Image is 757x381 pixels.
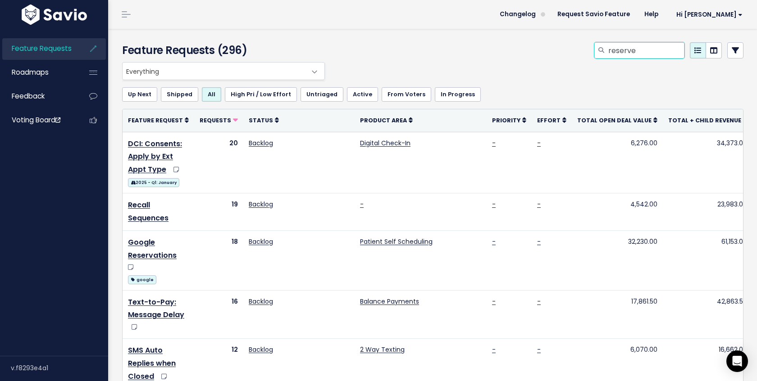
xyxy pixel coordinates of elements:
td: 32,230.00 [572,230,663,290]
span: Feature Request [128,117,183,124]
a: - [492,200,496,209]
div: Open Intercom Messenger [726,350,748,372]
a: From Voters [382,87,431,102]
a: Up Next [122,87,157,102]
a: Backlog [249,345,273,354]
span: Requests [200,117,231,124]
a: Shipped [161,87,198,102]
td: 17,861.50 [572,290,663,339]
a: - [492,345,496,354]
a: Backlog [249,139,273,148]
span: Total + Child Revenue [668,117,741,124]
a: All [202,87,221,102]
a: Roadmaps [2,62,75,83]
span: Changelog [500,11,536,18]
td: 4,542.00 [572,193,663,231]
a: Total open deal value [577,116,657,125]
span: Everything [123,63,306,80]
a: Requests [200,116,238,125]
a: Priority [492,116,526,125]
span: Priority [492,117,520,124]
td: 18 [194,230,243,290]
a: 2 Way Texting [360,345,405,354]
a: - [537,200,541,209]
a: Feature Request [128,116,189,125]
td: 23,983.00 [663,193,752,231]
a: Balance Payments [360,297,419,306]
img: logo-white.9d6f32f41409.svg [19,4,89,25]
a: - [537,139,541,148]
span: google [128,275,156,284]
a: Backlog [249,200,273,209]
a: Status [249,116,279,125]
span: Roadmaps [12,67,49,77]
a: Request Savio Feature [550,8,637,21]
input: Search features... [607,42,684,58]
td: 20 [194,132,243,193]
h4: Feature Requests (296) [122,42,320,58]
span: 2025 - Q1: January [128,178,179,187]
td: 19 [194,193,243,231]
a: Active [347,87,378,102]
span: Everything [122,62,325,80]
a: - [492,237,496,246]
a: - [537,345,541,354]
a: Feedback [2,86,75,107]
span: Status [249,117,273,124]
span: Total open deal value [577,117,652,124]
a: Hi [PERSON_NAME] [666,8,750,22]
a: Total + Child Revenue [668,116,747,125]
a: Product Area [360,116,413,125]
a: Effort [537,116,566,125]
a: - [492,297,496,306]
a: DCI: Consents: Apply by Ext Appt Type [128,139,182,175]
a: Digital Check-In [360,139,410,148]
td: 16 [194,290,243,339]
span: Feedback [12,91,45,101]
a: Voting Board [2,110,75,130]
span: Product Area [360,117,407,124]
span: Effort [537,117,561,124]
a: 2025 - Q1: January [128,176,179,188]
span: Hi [PERSON_NAME] [676,11,743,18]
td: 61,153.00 [663,230,752,290]
a: Text-to-Pay: Message Delay [128,297,184,320]
div: v.f8293e4a1 [11,356,108,380]
span: Feature Requests [12,44,72,53]
a: - [537,237,541,246]
a: google [128,273,156,285]
a: Patient Self Scheduling [360,237,433,246]
ul: Filter feature requests [122,87,743,102]
a: In Progress [435,87,481,102]
a: Google Reservations [128,237,177,260]
a: Untriaged [301,87,343,102]
a: - [360,200,364,209]
a: High Pri / Low Effort [225,87,297,102]
td: 6,276.00 [572,132,663,193]
a: Help [637,8,666,21]
span: Voting Board [12,115,60,125]
a: - [537,297,541,306]
td: 42,863.50 [663,290,752,339]
a: Feature Requests [2,38,75,59]
a: Backlog [249,237,273,246]
td: 34,373.00 [663,132,752,193]
a: Backlog [249,297,273,306]
a: Recall Sequences [128,200,169,223]
a: - [492,139,496,148]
